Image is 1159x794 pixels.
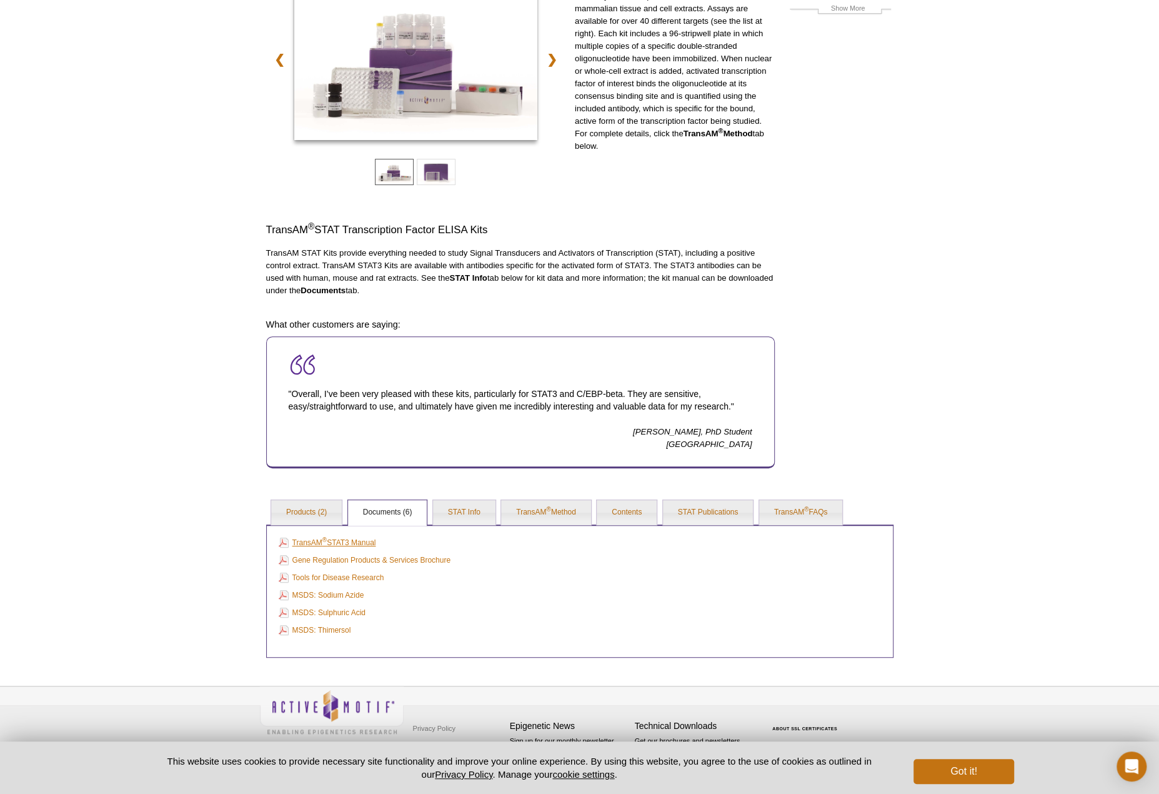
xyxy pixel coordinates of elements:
a: Show More [790,3,891,17]
a: MSDS: Sulphuric Acid [279,606,366,620]
a: Products (2) [271,500,342,525]
sup: ® [308,221,314,231]
p: [PERSON_NAME], PhD Student [GEOGRAPHIC_DATA] [289,426,752,451]
p: Sign up for our monthly newsletter highlighting recent publications in the field of epigenetics. [510,736,629,778]
a: Privacy Policy [410,719,459,738]
div: Open Intercom Messenger [1117,751,1147,781]
a: ❮ [266,45,293,74]
a: TransAM®FAQs [759,500,843,525]
h3: TransAM STAT Transcription Factor ELISA Kits [266,223,775,238]
sup: ® [718,127,723,134]
a: Privacy Policy [435,769,492,780]
h4: Epigenetic News [510,721,629,731]
p: "Overall, I’ve been very pleased with these kits, particularly for STAT3 and C/EBP-beta. They are... [289,376,752,425]
a: Gene Regulation Products & Services Brochure [279,553,450,567]
a: Contents [597,500,657,525]
table: Click to Verify - This site chose Symantec SSL for secure e-commerce and confidential communicati... [760,708,853,736]
a: STAT Info [433,500,495,525]
h4: Technical Downloads [635,721,754,731]
p: Get our brochures and newsletters, or request them by mail. [635,736,754,768]
a: ABOUT SSL CERTIFICATES [772,726,837,731]
strong: Documents [301,286,346,295]
a: ❯ [539,45,565,74]
strong: STAT Info [449,273,487,283]
strong: TransAM Method [684,129,753,138]
sup: ® [804,506,808,513]
button: cookie settings [552,769,614,780]
sup: ® [322,536,327,543]
a: TransAM®STAT3 Manual [279,536,376,550]
p: TransAM STAT Kits provide everything needed to study Signal Transducers and Activators of Transcr... [266,247,775,297]
a: MSDS: Thimersol [279,623,351,637]
img: Active Motif, [260,686,404,737]
button: Got it! [913,759,1013,784]
a: MSDS: Sodium Azide [279,588,364,602]
a: TransAM®Method [501,500,591,525]
p: This website uses cookies to provide necessary site functionality and improve your online experie... [146,755,893,781]
a: STAT Publications [663,500,754,525]
a: Terms & Conditions [410,738,475,756]
h4: What other customers are saying: [266,319,775,330]
a: Tools for Disease Research [279,571,384,585]
sup: ® [546,506,550,513]
a: Documents (6) [348,500,427,525]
